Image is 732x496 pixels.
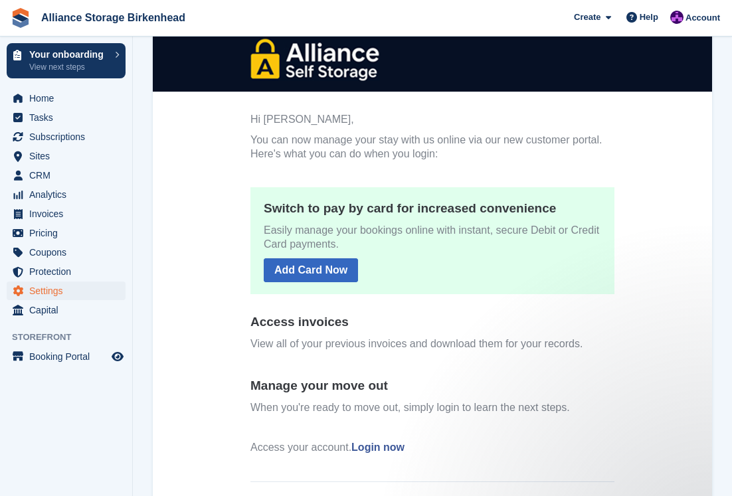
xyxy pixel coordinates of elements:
[98,86,462,100] p: Hi [PERSON_NAME],
[7,205,126,223] a: menu
[29,347,109,366] span: Booking Portal
[29,224,109,242] span: Pricing
[7,347,126,366] a: menu
[98,414,462,428] p: Access your account.
[7,108,126,127] a: menu
[29,282,109,300] span: Settings
[110,349,126,365] a: Preview store
[29,243,109,262] span: Coupons
[29,127,109,146] span: Subscriptions
[98,310,462,324] p: View all of your previous invoices and download them for your records.
[98,287,462,303] h5: Access invoices
[29,108,109,127] span: Tasks
[7,301,126,319] a: menu
[29,262,109,281] span: Protection
[7,89,126,108] a: menu
[36,7,191,29] a: Alliance Storage Birkenhead
[29,205,109,223] span: Invoices
[7,243,126,262] a: menu
[98,11,227,54] img: Alliance Storage Birkenhead Logo
[29,61,108,73] p: View next steps
[98,106,462,134] p: You can now manage your stay with us online via our new customer portal. Here's what you can do w...
[11,8,31,28] img: stora-icon-8386f47178a22dfd0bd8f6a31ec36ba5ce8667c1dd55bd0f319d3a0aa187defe.svg
[111,197,448,224] p: Easily manage your bookings online with instant, secure Debit or Credit Card payments.
[199,414,252,426] a: Login now
[640,11,658,24] span: Help
[670,11,684,24] img: Romilly Norton
[7,282,126,300] a: menu
[12,331,132,344] span: Storefront
[111,231,205,256] a: Add Card Now
[29,147,109,165] span: Sites
[7,185,126,204] a: menu
[29,166,109,185] span: CRM
[7,262,126,281] a: menu
[7,224,126,242] a: menu
[98,374,462,388] p: When you're ready to move out, simply login to learn the next steps.
[574,11,600,24] span: Create
[29,301,109,319] span: Capital
[7,127,126,146] a: menu
[111,173,448,190] h5: Switch to pay by card for increased convenience
[98,351,462,367] h5: Manage your move out
[29,50,108,59] p: Your onboarding
[29,185,109,204] span: Analytics
[7,43,126,78] a: Your onboarding View next steps
[686,11,720,25] span: Account
[7,147,126,165] a: menu
[7,166,126,185] a: menu
[29,89,109,108] span: Home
